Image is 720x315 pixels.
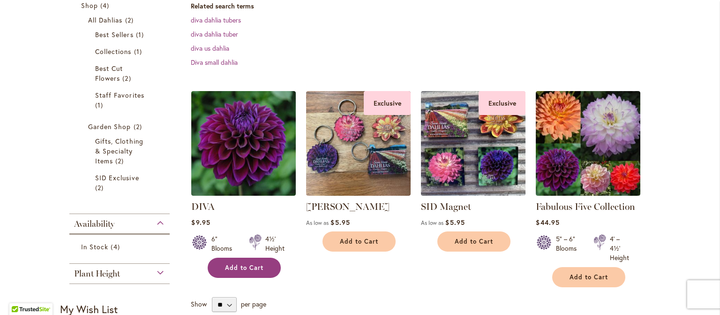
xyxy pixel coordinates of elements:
[95,91,144,100] span: Staff Favorites
[81,1,98,10] span: Shop
[74,219,114,229] span: Availability
[610,234,629,262] div: 4' – 4½' Height
[191,15,241,24] a: diva dahlia tubers
[306,91,411,196] img: 4 SID dahlia keychains
[225,264,263,272] span: Add to Cart
[536,189,640,198] a: Fabulous Five Collection
[330,218,350,227] span: $5.95
[421,201,471,212] a: SID Magnet
[134,122,144,131] span: 2
[208,258,281,278] button: Add to Cart
[306,189,411,198] a: 4 SID dahlia keychains Exclusive
[191,201,215,212] a: DIVA
[122,73,133,83] span: 2
[100,0,112,10] span: 4
[445,218,465,227] span: $5.95
[95,173,146,192] a: SID Exclusive
[134,46,144,56] span: 1
[322,231,396,252] button: Add to Cart
[95,183,106,192] span: 2
[74,269,120,279] span: Plant Height
[306,219,329,226] span: As low as
[95,137,143,165] span: Gifts, Clothing & Specialty Items
[241,300,266,308] span: per page
[191,189,296,198] a: Diva
[265,234,285,253] div: 4½' Height
[437,231,510,252] button: Add to Cart
[95,173,139,182] span: SID Exclusive
[455,238,493,246] span: Add to Cart
[115,156,126,166] span: 2
[556,234,582,262] div: 5" – 6" Blooms
[552,267,625,287] button: Add to Cart
[211,234,238,253] div: 6" Blooms
[95,90,146,110] a: Staff Favorites
[95,47,132,56] span: Collections
[125,15,136,25] span: 2
[136,30,146,39] span: 1
[191,1,660,11] dt: Related search terms
[95,30,146,39] a: Best Sellers
[191,44,229,53] a: diva us dahlia
[364,91,411,115] div: Exclusive
[191,58,238,67] a: Diva small dahlia
[191,30,238,38] a: diva dahlia tuber
[421,219,443,226] span: As low as
[536,91,640,196] img: Fabulous Five Collection
[88,122,131,131] span: Garden Shop
[95,46,146,56] a: Collections
[95,136,146,166] a: Gifts, Clothing &amp; Specialty Items
[479,91,525,115] div: Exclusive
[88,122,153,131] a: Garden Shop
[536,201,635,212] a: Fabulous Five Collection
[81,242,108,251] span: In Stock
[421,189,525,198] a: SID Magnet Exclusive
[95,30,134,39] span: Best Sellers
[536,218,559,227] span: $44.95
[81,242,160,252] a: In Stock 4
[7,282,33,308] iframe: Launch Accessibility Center
[95,100,105,110] span: 1
[340,238,378,246] span: Add to Cart
[191,300,207,308] span: Show
[191,218,210,227] span: $9.95
[191,91,296,196] img: Diva
[95,63,146,83] a: Best Cut Flowers
[88,15,123,24] span: All Dahlias
[570,273,608,281] span: Add to Cart
[88,15,153,25] a: All Dahlias
[111,242,122,252] span: 4
[421,91,525,196] img: SID Magnet
[95,64,123,83] span: Best Cut Flowers
[81,0,160,10] a: Shop
[306,201,390,212] a: [PERSON_NAME]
